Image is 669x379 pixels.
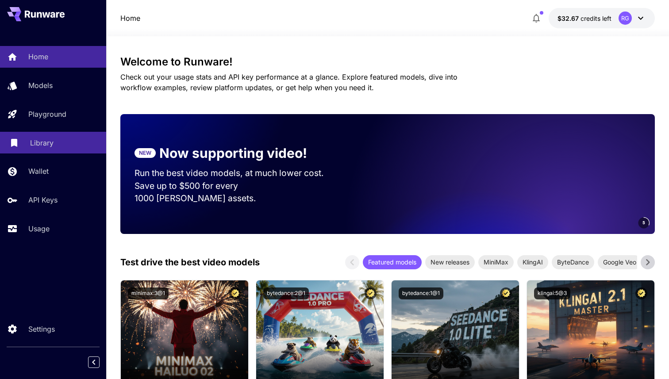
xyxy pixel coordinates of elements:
p: Settings [28,324,55,334]
div: MiniMax [478,255,514,269]
p: Run the best video models, at much lower cost. [135,167,341,180]
p: Models [28,80,53,91]
p: Usage [28,223,50,234]
button: bytedance:2@1 [263,287,309,299]
p: Library [30,138,54,148]
button: klingai:5@3 [534,287,570,299]
button: minimax:3@1 [128,287,169,299]
p: API Keys [28,195,58,205]
nav: breadcrumb [120,13,140,23]
p: Test drive the best video models [120,256,260,269]
p: Background Removal [127,143,181,149]
div: RG [619,11,632,25]
div: Collapse sidebar [95,354,106,370]
p: Image Inference [127,111,168,117]
button: Certified Model – Vetted for best performance and includes a commercial license. [635,287,647,299]
button: Collapse sidebar [88,356,100,368]
p: PhotoMaker [127,191,158,198]
div: $32.673 [557,14,611,23]
button: $32.673RG [549,8,655,28]
div: New releases [425,255,475,269]
div: ByteDance [552,255,594,269]
span: KlingAI [517,257,548,267]
span: 5 [642,219,645,226]
p: ControlNet Preprocess [127,176,185,182]
button: Certified Model – Vetted for best performance and includes a commercial license. [500,287,512,299]
span: New releases [425,257,475,267]
button: bytedance:1@1 [399,287,443,299]
a: Home [120,13,140,23]
span: Check out your usage stats and API key performance at a glance. Explore featured models, dive int... [120,73,458,92]
div: KlingAI [517,255,548,269]
span: ByteDance [552,257,594,267]
div: Google Veo [598,255,642,269]
p: Now supporting video! [159,143,307,163]
span: Google Veo [598,257,642,267]
p: Playground [28,109,66,119]
span: Featured models [363,257,422,267]
div: Featured models [363,255,422,269]
h3: Welcome to Runware! [120,56,655,68]
p: Home [28,51,48,62]
span: MiniMax [478,257,514,267]
button: Certified Model – Vetted for best performance and includes a commercial license. [229,287,241,299]
p: Video Inference [127,127,167,133]
p: Wallet [28,166,49,176]
p: Image Upscale [127,159,165,165]
span: credits left [581,15,611,22]
p: Save up to $500 for every 1000 [PERSON_NAME] assets. [135,180,341,205]
span: $32.67 [557,15,581,22]
button: Certified Model – Vetted for best performance and includes a commercial license. [365,287,377,299]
